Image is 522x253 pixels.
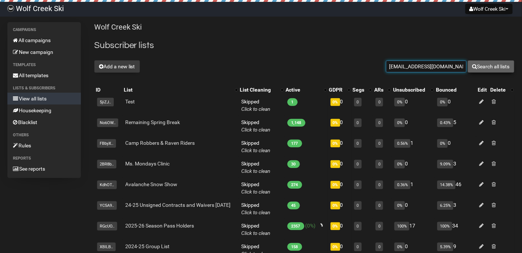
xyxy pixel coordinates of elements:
[491,86,507,93] div: Delete
[478,86,488,93] div: Edit
[125,99,135,105] a: Test
[97,139,116,148] span: FBbyX..
[393,86,427,93] div: Unsubscribed
[287,202,300,209] span: 45
[328,157,351,178] td: 0
[287,140,302,147] span: 177
[357,141,359,146] a: 0
[94,85,122,95] th: ID: No sort applied, sorting is disabled
[395,201,405,210] span: 0%
[306,223,316,229] span: (0%)
[392,136,434,157] td: 1
[317,223,323,229] img: loader-dark.gif
[392,198,434,219] td: 0
[242,106,271,112] a: Click to clean
[7,25,81,34] li: Campaigns
[242,161,271,174] span: Skipped
[331,181,340,189] span: 0%
[395,222,409,230] span: 100%
[125,202,231,208] a: 24-25 Unsigned Contracts and Waivers [DATE]
[357,203,359,208] a: 0
[242,181,271,195] span: Skipped
[434,136,476,157] td: 0
[392,178,434,198] td: 1
[434,157,476,178] td: 3
[465,4,513,14] button: Wolf Creek Ski
[328,178,351,198] td: 0
[125,181,177,187] a: Avalanche Snow Show
[7,116,81,128] a: Blacklist
[284,85,328,95] th: Active: No sort applied, activate to apply an ascending sort
[287,160,300,168] span: 30
[437,119,453,127] span: 0.43%
[242,168,271,174] a: Click to clean
[374,86,384,93] div: ARs
[242,127,271,133] a: Click to clean
[7,61,81,69] li: Templates
[378,100,381,105] a: 0
[434,116,476,136] td: 5
[7,163,81,175] a: See reports
[125,161,170,167] a: Ms. Mondays Clinic
[328,198,351,219] td: 0
[468,60,515,73] button: Search all lists
[287,222,304,230] span: 2357
[7,105,81,116] a: Housekeeping
[378,162,381,167] a: 0
[124,86,231,93] div: List
[242,223,271,236] span: Skipped
[437,181,456,189] span: 14.38%
[331,98,340,106] span: 0%
[357,120,359,125] a: 0
[392,95,434,116] td: 0
[437,98,448,106] span: 0%
[328,85,351,95] th: GDPR: No sort applied, activate to apply an ascending sort
[7,93,81,105] a: View all lists
[378,224,381,229] a: 0
[434,219,476,240] td: 34
[97,201,117,210] span: YC5A9..
[373,85,392,95] th: ARs: No sort applied, activate to apply an ascending sort
[242,99,271,112] span: Skipped
[328,136,351,157] td: 0
[7,154,81,163] li: Reports
[395,139,410,148] span: 0.56%
[328,116,351,136] td: 0
[392,219,434,240] td: 17
[395,243,405,251] span: 0%
[97,119,118,127] span: No6OW..
[125,223,194,229] a: 2025-26 Season Pass Holders
[286,86,320,93] div: Active
[7,5,14,12] img: b8a1e34ad8b70b86f908001b9dc56f97
[240,86,277,93] div: List Cleaning
[392,157,434,178] td: 0
[94,60,140,73] button: Add a new list
[378,141,381,146] a: 0
[97,160,116,168] span: 2BR8b..
[7,84,81,93] li: Lists & subscribers
[97,243,116,251] span: XBILB..
[357,182,359,187] a: 0
[97,98,114,106] span: 5jiZJ..
[125,140,195,146] a: Camp Robbers & Raven Riders
[437,201,453,210] span: 6.25%
[436,86,475,93] div: Bounced
[7,34,81,46] a: All campaigns
[351,85,373,95] th: Segs: No sort applied, activate to apply an ascending sort
[242,209,271,215] a: Click to clean
[378,182,381,187] a: 0
[287,119,306,127] span: 1,148
[331,140,340,147] span: 0%
[96,86,121,93] div: ID
[357,100,359,105] a: 0
[331,243,340,251] span: 0%
[242,119,271,133] span: Skipped
[239,85,284,95] th: List Cleaning: No sort applied, activate to apply an ascending sort
[353,86,366,93] div: Segs
[122,85,239,95] th: List: No sort applied, activate to apply an ascending sort
[489,85,515,95] th: Delete: No sort applied, activate to apply an ascending sort
[331,222,340,230] span: 0%
[357,162,359,167] a: 0
[378,245,381,249] a: 0
[287,98,298,106] span: 1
